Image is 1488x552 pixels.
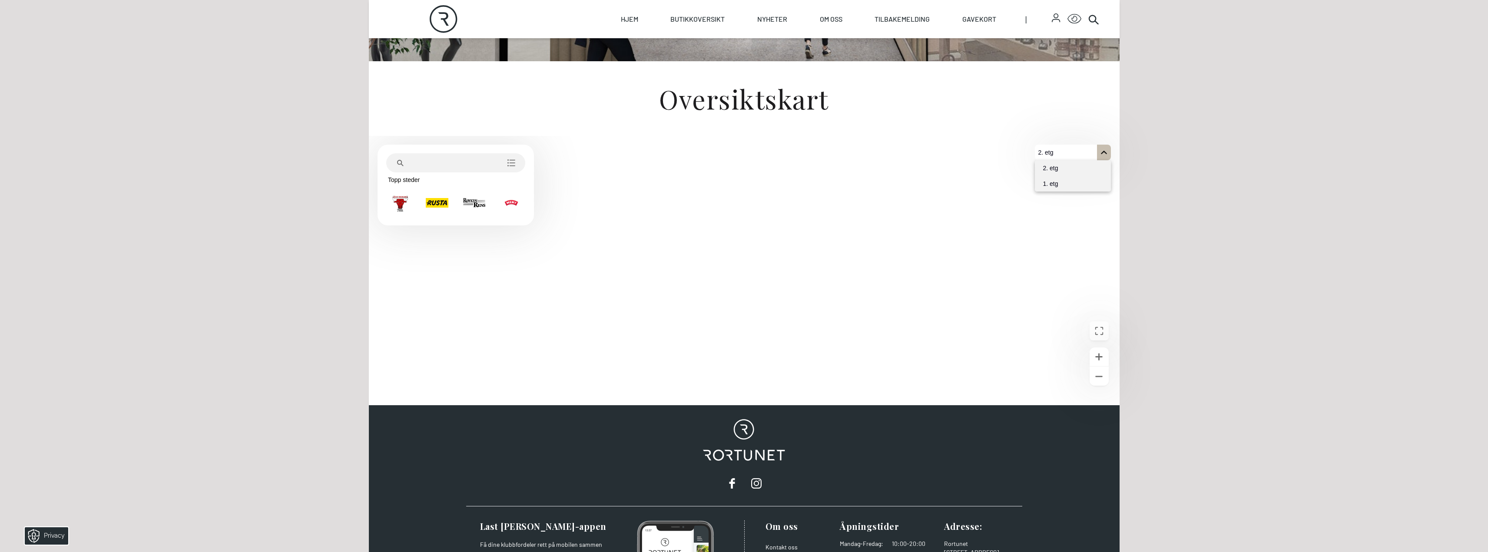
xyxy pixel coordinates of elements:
h3: Åpningstider [840,520,937,532]
a: instagram [748,475,765,492]
dt: Mandag - Fredag : [840,539,883,548]
dd: 10:00-20:00 [892,539,937,548]
h3: Last [PERSON_NAME]-appen [480,520,610,532]
h3: Adresse : [944,520,1012,532]
a: Kontakt oss [766,543,798,551]
button: Open Accessibility Menu [1067,12,1081,26]
h1: Oversiktskart [466,86,1022,112]
iframe: Manage Preferences [9,524,80,548]
div: Rortunet [944,539,1012,548]
h3: Om oss [766,520,833,532]
a: facebook [723,475,741,492]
